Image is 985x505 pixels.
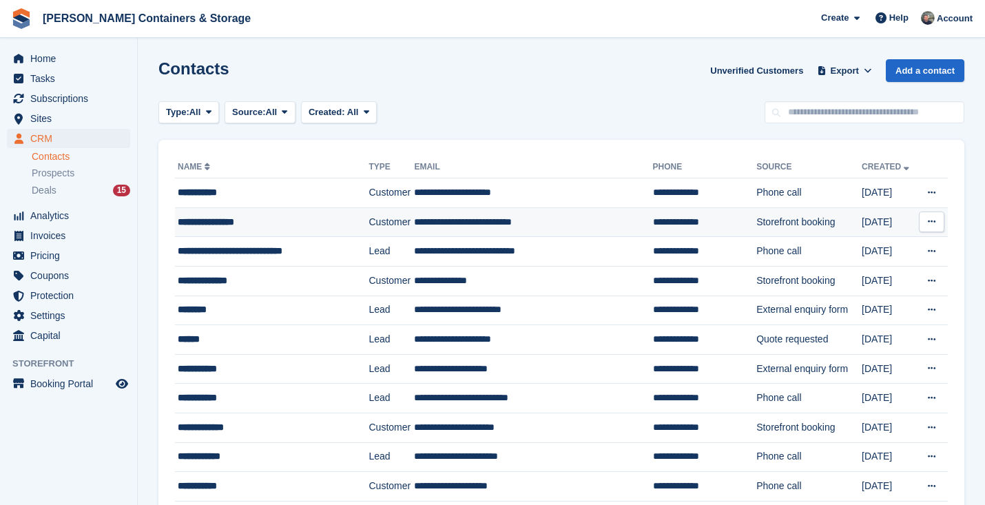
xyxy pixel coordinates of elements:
[7,286,130,305] a: menu
[862,237,916,267] td: [DATE]
[7,129,130,148] a: menu
[37,7,256,30] a: [PERSON_NAME] Containers & Storage
[369,156,415,178] th: Type
[30,326,113,345] span: Capital
[30,374,113,393] span: Booking Portal
[369,207,415,237] td: Customer
[756,296,862,325] td: External enquiry form
[12,357,137,371] span: Storefront
[7,89,130,108] a: menu
[32,166,130,181] a: Prospects
[756,442,862,472] td: Phone call
[30,206,113,225] span: Analytics
[756,266,862,296] td: Storefront booking
[30,49,113,68] span: Home
[369,413,415,442] td: Customer
[369,325,415,355] td: Lead
[30,109,113,128] span: Sites
[369,178,415,208] td: Customer
[30,286,113,305] span: Protection
[862,266,916,296] td: [DATE]
[30,266,113,285] span: Coupons
[862,354,916,384] td: [DATE]
[7,266,130,285] a: menu
[32,167,74,180] span: Prospects
[7,306,130,325] a: menu
[7,226,130,245] a: menu
[225,101,295,124] button: Source: All
[756,207,862,237] td: Storefront booking
[862,178,916,208] td: [DATE]
[32,150,130,163] a: Contacts
[937,12,973,25] span: Account
[862,384,916,413] td: [DATE]
[30,246,113,265] span: Pricing
[756,156,862,178] th: Source
[921,11,935,25] img: Adam Greenhalgh
[756,325,862,355] td: Quote requested
[862,325,916,355] td: [DATE]
[30,89,113,108] span: Subscriptions
[32,184,56,197] span: Deals
[7,49,130,68] a: menu
[756,237,862,267] td: Phone call
[369,237,415,267] td: Lead
[756,413,862,442] td: Storefront booking
[756,384,862,413] td: Phone call
[113,185,130,196] div: 15
[309,107,345,117] span: Created:
[862,162,912,172] a: Created
[369,354,415,384] td: Lead
[301,101,377,124] button: Created: All
[114,375,130,392] a: Preview store
[653,156,757,178] th: Phone
[886,59,964,82] a: Add a contact
[7,246,130,265] a: menu
[7,206,130,225] a: menu
[166,105,189,119] span: Type:
[862,207,916,237] td: [DATE]
[369,472,415,502] td: Customer
[414,156,652,178] th: Email
[756,178,862,208] td: Phone call
[7,374,130,393] a: menu
[266,105,278,119] span: All
[7,69,130,88] a: menu
[814,59,875,82] button: Export
[756,472,862,502] td: Phone call
[831,64,859,78] span: Export
[7,109,130,128] a: menu
[30,129,113,148] span: CRM
[11,8,32,29] img: stora-icon-8386f47178a22dfd0bd8f6a31ec36ba5ce8667c1dd55bd0f319d3a0aa187defe.svg
[369,442,415,472] td: Lead
[32,183,130,198] a: Deals 15
[30,69,113,88] span: Tasks
[369,384,415,413] td: Lead
[178,162,213,172] a: Name
[862,472,916,502] td: [DATE]
[189,105,201,119] span: All
[369,296,415,325] td: Lead
[756,354,862,384] td: External enquiry form
[158,101,219,124] button: Type: All
[862,296,916,325] td: [DATE]
[347,107,359,117] span: All
[232,105,265,119] span: Source:
[705,59,809,82] a: Unverified Customers
[889,11,909,25] span: Help
[7,326,130,345] a: menu
[30,306,113,325] span: Settings
[158,59,229,78] h1: Contacts
[30,226,113,245] span: Invoices
[369,266,415,296] td: Customer
[862,442,916,472] td: [DATE]
[862,413,916,442] td: [DATE]
[821,11,849,25] span: Create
